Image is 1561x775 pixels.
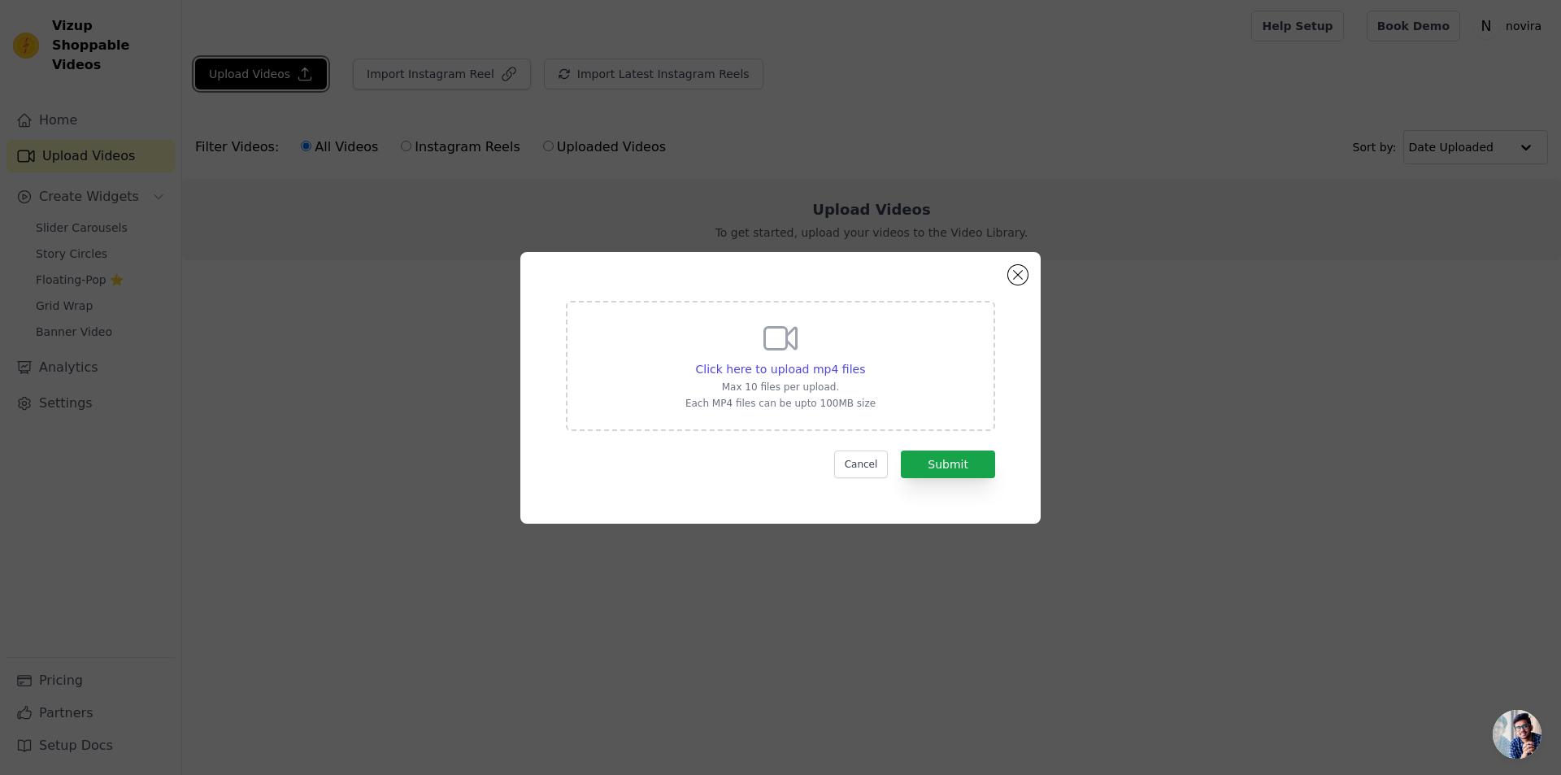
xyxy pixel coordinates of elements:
[1493,710,1541,759] a: פתח צ'אט
[1008,265,1028,285] button: Close modal
[685,381,876,394] p: Max 10 files per upload.
[834,451,889,478] button: Cancel
[901,451,995,478] button: Submit
[696,363,866,376] span: Click here to upload mp4 files
[685,397,876,410] p: Each MP4 files can be upto 100MB size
